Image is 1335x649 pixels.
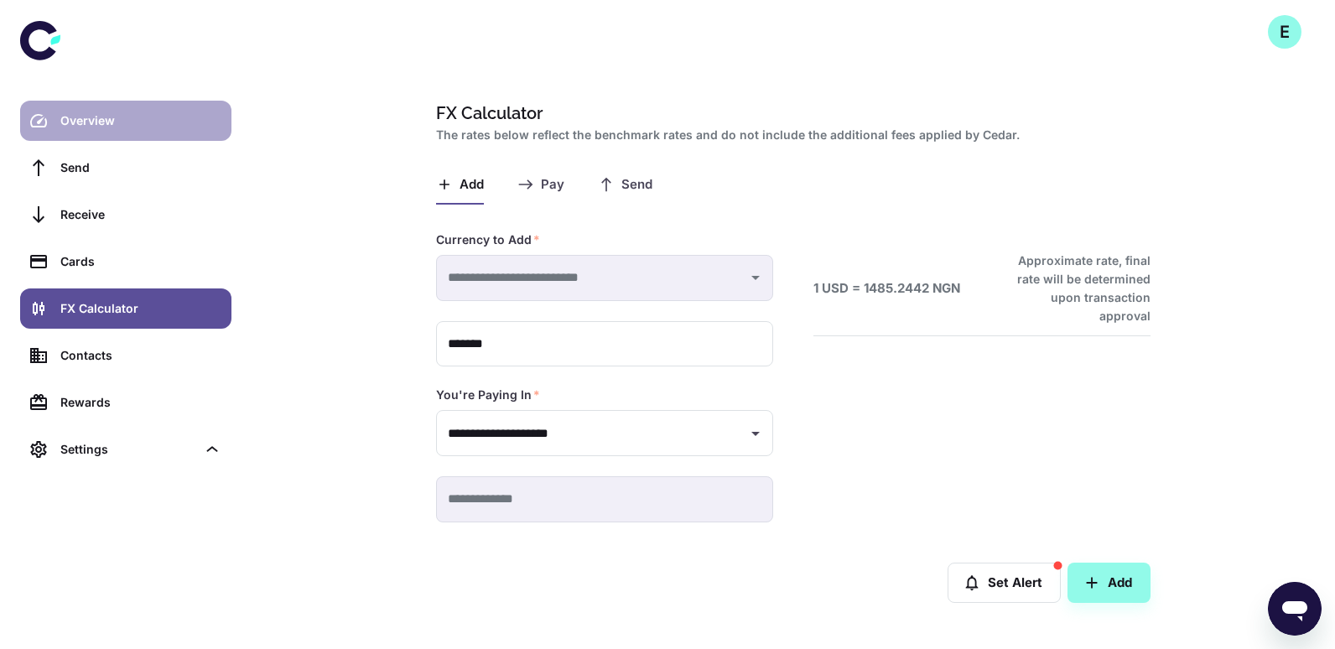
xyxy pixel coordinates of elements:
[1067,563,1151,603] button: Add
[60,112,221,130] div: Overview
[436,101,1144,126] h1: FX Calculator
[813,279,960,299] h6: 1 USD = 1485.2442 NGN
[60,440,196,459] div: Settings
[20,288,231,329] a: FX Calculator
[541,177,564,193] span: Pay
[60,393,221,412] div: Rewards
[621,177,652,193] span: Send
[60,158,221,177] div: Send
[20,335,231,376] a: Contacts
[436,126,1144,144] h2: The rates below reflect the benchmark rates and do not include the additional fees applied by Cedar.
[1268,582,1322,636] iframe: Button to launch messaging window
[20,148,231,188] a: Send
[20,195,231,235] a: Receive
[60,299,221,318] div: FX Calculator
[436,231,540,248] label: Currency to Add
[20,429,231,470] div: Settings
[60,252,221,271] div: Cards
[1268,15,1301,49] button: E
[20,101,231,141] a: Overview
[999,252,1151,325] h6: Approximate rate, final rate will be determined upon transaction approval
[460,177,484,193] span: Add
[436,387,540,403] label: You're Paying In
[60,205,221,224] div: Receive
[20,241,231,282] a: Cards
[744,422,767,445] button: Open
[60,346,221,365] div: Contacts
[20,382,231,423] a: Rewards
[948,563,1061,603] button: Set Alert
